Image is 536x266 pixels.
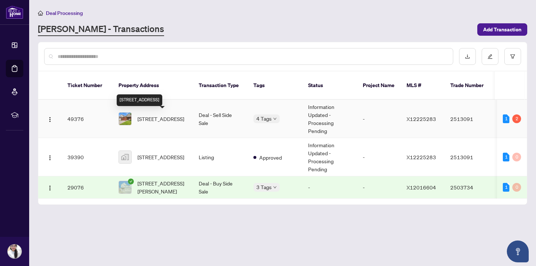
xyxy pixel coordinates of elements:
span: Approved [259,153,282,161]
button: download [459,48,476,65]
img: logo [6,5,23,19]
img: thumbnail-img [119,181,131,193]
span: X12016604 [407,184,436,191]
td: Information Updated - Processing Pending [302,100,357,138]
td: - [302,176,357,199]
span: Deal Processing [46,10,83,16]
div: 2 [512,114,521,123]
button: Logo [44,151,56,163]
span: X12225283 [407,116,436,122]
img: Logo [47,155,53,161]
img: Profile Icon [8,245,22,258]
button: Logo [44,113,56,125]
td: 49376 [62,100,113,138]
td: 2513091 [444,100,496,138]
span: 3 Tags [256,183,272,191]
div: 1 [503,153,509,161]
th: Ticket Number [62,71,113,100]
span: 4 Tags [256,114,272,123]
img: thumbnail-img [119,113,131,125]
td: 39390 [62,138,113,176]
div: 0 [512,153,521,161]
span: filter [510,54,515,59]
span: [STREET_ADDRESS] [137,115,184,123]
button: edit [482,48,498,65]
span: download [465,54,470,59]
div: 1 [503,114,509,123]
span: [STREET_ADDRESS] [137,153,184,161]
th: Property Address [113,71,193,100]
img: Logo [47,185,53,191]
img: Logo [47,117,53,122]
a: [PERSON_NAME] - Transactions [38,23,164,36]
img: thumbnail-img [119,151,131,163]
span: X12225283 [407,154,436,160]
span: [STREET_ADDRESS][PERSON_NAME] [137,179,187,195]
td: Listing [193,138,248,176]
td: Information Updated - Processing Pending [302,138,357,176]
span: down [273,185,277,189]
th: Project Name [357,71,401,100]
td: 2503734 [444,176,496,199]
td: Deal - Buy Side Sale [193,176,248,199]
td: 29076 [62,176,113,199]
span: home [38,11,43,16]
span: Add Transaction [483,24,521,35]
div: 1 [503,183,509,192]
button: Logo [44,181,56,193]
button: filter [504,48,521,65]
button: Add Transaction [477,23,527,36]
span: edit [488,54,493,59]
span: check-circle [128,179,134,184]
th: Transaction Type [193,71,248,100]
div: [STREET_ADDRESS] [117,94,162,106]
span: down [273,117,277,121]
td: - [357,176,401,199]
th: MLS # [401,71,444,100]
th: Trade Number [444,71,496,100]
td: 2513091 [444,138,496,176]
div: 0 [512,183,521,192]
td: - [357,100,401,138]
th: Status [302,71,357,100]
th: Tags [248,71,302,100]
td: Deal - Sell Side Sale [193,100,248,138]
button: Open asap [507,240,529,262]
td: - [357,138,401,176]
